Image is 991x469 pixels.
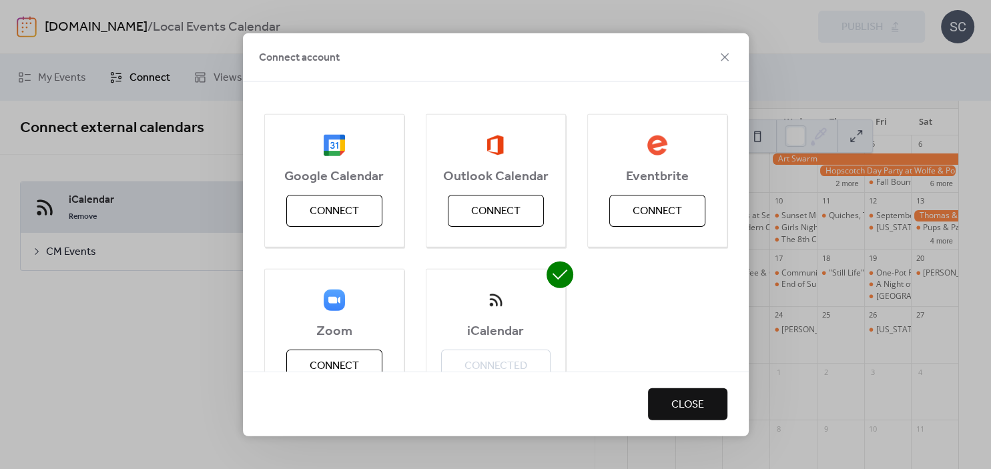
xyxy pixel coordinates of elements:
span: Connect account [259,49,340,65]
img: zoom [324,289,345,310]
span: Connect [310,358,359,374]
span: Close [671,397,704,413]
img: eventbrite [647,134,668,155]
img: google [324,134,345,155]
button: Connect [286,349,382,381]
img: ical [485,289,507,310]
button: Connect [448,194,544,226]
span: Eventbrite [588,168,727,184]
span: Connect [471,203,521,219]
span: Zoom [265,323,404,339]
span: iCalendar [426,323,565,339]
button: Connect [286,194,382,226]
span: Connect [310,203,359,219]
img: outlook [486,134,505,155]
button: Connect [609,194,705,226]
span: Google Calendar [265,168,404,184]
button: Close [648,388,727,420]
span: Connect [633,203,682,219]
span: Outlook Calendar [426,168,565,184]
